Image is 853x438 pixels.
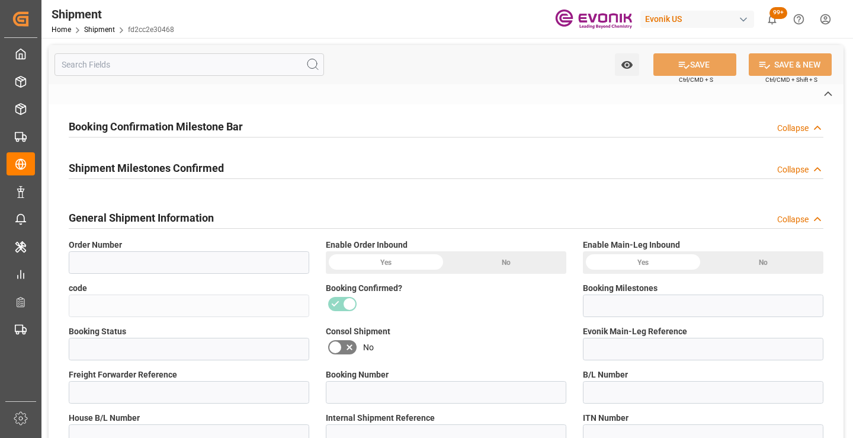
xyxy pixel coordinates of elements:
div: No [446,251,566,274]
div: Shipment [52,5,174,23]
span: Consol Shipment [326,325,390,338]
button: show 100 new notifications [759,6,785,33]
span: Internal Shipment Reference [326,412,435,424]
span: No [363,341,374,354]
h2: Shipment Milestones Confirmed [69,160,224,176]
div: Yes [326,251,446,274]
span: Booking Number [326,369,389,381]
span: B/L Number [583,369,628,381]
span: Evonik Main-Leg Reference [583,325,687,338]
button: SAVE & NEW [749,53,832,76]
div: Yes [583,251,703,274]
button: open menu [615,53,639,76]
h2: General Shipment Information [69,210,214,226]
span: Enable Order Inbound [326,239,408,251]
div: Collapse [777,164,809,176]
button: SAVE [653,53,736,76]
span: House B/L Number [69,412,140,424]
span: Booking Confirmed? [326,282,402,295]
div: Evonik US [640,11,754,28]
span: Booking Milestones [583,282,658,295]
a: Shipment [84,25,115,34]
span: Order Number [69,239,122,251]
img: Evonik-brand-mark-Deep-Purple-RGB.jpeg_1700498283.jpeg [555,9,632,30]
span: 99+ [769,7,787,19]
span: Freight Forwarder Reference [69,369,177,381]
span: ITN Number [583,412,628,424]
span: Booking Status [69,325,126,338]
a: Home [52,25,71,34]
span: code [69,282,87,295]
button: Help Center [785,6,812,33]
span: Ctrl/CMD + S [679,75,713,84]
span: Ctrl/CMD + Shift + S [765,75,817,84]
div: No [703,251,823,274]
span: Enable Main-Leg Inbound [583,239,680,251]
h2: Booking Confirmation Milestone Bar [69,119,243,135]
div: Collapse [777,122,809,135]
input: Search Fields [54,53,324,76]
div: Collapse [777,213,809,226]
button: Evonik US [640,8,759,30]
